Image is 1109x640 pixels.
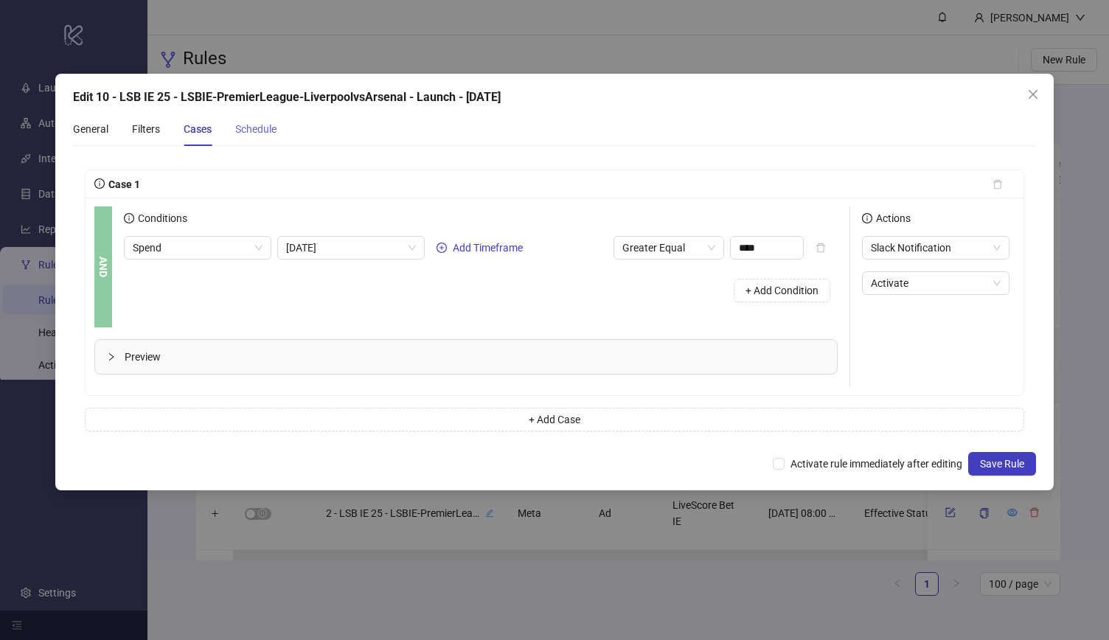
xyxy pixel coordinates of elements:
span: info-circle [94,178,105,189]
span: Conditions [134,212,187,224]
span: Add Timeframe [453,242,523,254]
span: Slack Notification [871,237,1001,259]
span: Activate rule immediately after editing [785,456,968,472]
div: Edit 10 - LSB IE 25 - LSBIE-PremierLeague-LiverpoolvsArsenal - Launch - [DATE] [73,88,1036,106]
div: Cases [184,121,212,137]
span: + Add Case [529,414,580,425]
span: Case 1 [105,178,140,190]
span: Greater Equal [622,237,715,259]
button: delete [804,236,838,260]
span: Preview [125,349,825,365]
button: delete [981,173,1015,196]
div: Filters [132,121,160,137]
span: plus-circle [437,243,447,253]
span: info-circle [862,213,872,223]
span: Today [286,237,416,259]
span: close [1027,88,1039,100]
span: Actions [872,212,911,224]
div: General [73,121,108,137]
button: Save Rule [968,452,1036,476]
button: + Add Condition [734,279,830,302]
span: info-circle [124,213,134,223]
button: Close [1021,83,1045,106]
span: + Add Condition [745,285,818,296]
div: Preview [95,340,837,374]
span: Activate [871,272,1001,294]
button: + Add Case [85,408,1024,431]
button: Add Timeframe [431,239,529,257]
div: Schedule [235,121,277,137]
b: AND [95,257,111,277]
span: Spend [133,237,263,259]
span: collapsed [107,352,116,361]
span: Save Rule [980,458,1024,470]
